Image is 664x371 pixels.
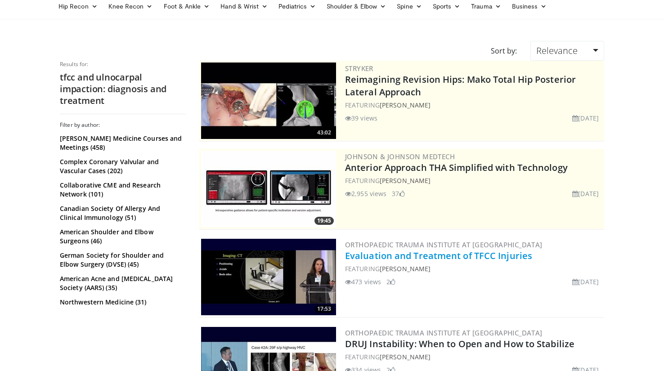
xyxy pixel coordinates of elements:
div: FEATURING [345,100,602,110]
li: [DATE] [572,189,599,198]
span: 19:45 [314,217,334,225]
a: Complex Coronary Valvular and Vascular Cases (202) [60,157,184,175]
a: Evaluation and Treatment of TFCC Injuries [345,250,532,262]
div: FEATURING [345,352,602,362]
a: 19:45 [201,151,336,227]
li: 2 [386,277,395,286]
a: American Shoulder and Elbow Surgeons (46) [60,228,184,246]
h3: Filter by author: [60,121,186,129]
li: 37 [392,189,404,198]
li: [DATE] [572,113,599,123]
a: Orthopaedic Trauma Institute at [GEOGRAPHIC_DATA] [345,240,543,249]
a: German Society for Shoulder and Elbow Surgery (DVSE) (45) [60,251,184,269]
a: [PERSON_NAME] [380,353,431,361]
a: Orthopaedic Trauma Institute at [GEOGRAPHIC_DATA] [345,328,543,337]
li: 2,955 views [345,189,386,198]
li: [DATE] [572,277,599,286]
a: [PERSON_NAME] Medicine Courses and Meetings (458) [60,134,184,152]
a: [PERSON_NAME] [380,264,431,273]
span: 17:53 [314,305,334,313]
div: FEATURING [345,176,602,185]
a: Anterior Approach THA Simplified with Technology [345,161,568,174]
a: Reimagining Revision Hips: Mako Total Hip Posterior Lateral Approach [345,73,576,98]
a: 43:02 [201,63,336,139]
a: Relevance [530,41,604,61]
span: Relevance [536,45,578,57]
img: 6632ea9e-2a24-47c5-a9a2-6608124666dc.300x170_q85_crop-smart_upscale.jpg [201,63,336,139]
a: Stryker [345,64,373,73]
a: American Acne and [MEDICAL_DATA] Society (AARS) (35) [60,274,184,292]
a: Canadian Society Of Allergy And Clinical Immunology (51) [60,204,184,222]
img: 06bb1c17-1231-4454-8f12-6191b0b3b81a.300x170_q85_crop-smart_upscale.jpg [201,151,336,227]
a: [PERSON_NAME] [380,101,431,109]
h2: tfcc and ulnocarpal impaction: diagnosis and treatment [60,72,186,107]
a: Collaborative CME and Research Network (101) [60,181,184,199]
li: 473 views [345,277,381,286]
a: [PERSON_NAME] [380,176,431,185]
a: DRUJ Instability: When to Open and How to Stabilize [345,338,574,350]
a: 17:53 [201,239,336,315]
div: FEATURING [345,264,602,273]
p: Results for: [60,61,186,68]
span: 43:02 [314,129,334,137]
img: 3fa138be-56cb-4943-90d9-87b70e0f4523.300x170_q85_crop-smart_upscale.jpg [201,239,336,315]
a: Northwestern Medicine (31) [60,298,184,307]
div: Sort by: [484,41,524,61]
li: 39 views [345,113,377,123]
a: Johnson & Johnson MedTech [345,152,455,161]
